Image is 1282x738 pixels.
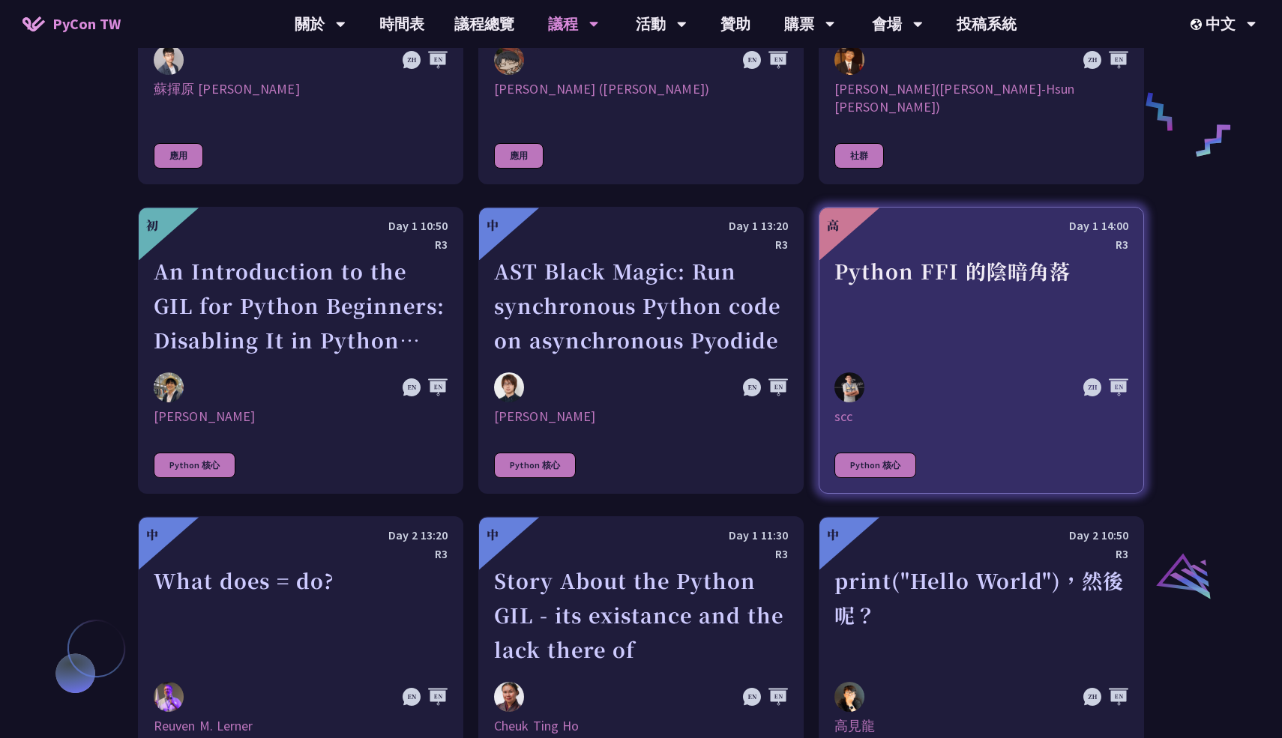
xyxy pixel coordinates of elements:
[154,526,448,545] div: Day 2 13:20
[834,526,1128,545] div: Day 2 10:50
[834,45,864,75] img: 李昱勳 (Yu-Hsun Lee)
[834,80,1128,116] div: [PERSON_NAME]([PERSON_NAME]-Hsun [PERSON_NAME])
[834,143,884,169] div: 社群
[154,563,448,667] div: What does = do?
[154,143,203,169] div: 應用
[819,207,1144,494] a: 高 Day 1 14:00 R3 Python FFI 的陰暗角落 scc scc Python 核心
[834,408,1128,426] div: scc
[827,526,839,544] div: 中
[1191,19,1206,30] img: Locale Icon
[146,217,158,235] div: 初
[154,717,448,735] div: Reuven M. Lerner
[494,143,544,169] div: 應用
[138,207,463,494] a: 初 Day 1 10:50 R3 An Introduction to the GIL for Python Beginners: Disabling It in Python 3.13 and...
[834,453,916,478] div: Python 核心
[494,235,788,254] div: R3
[834,682,864,712] img: 高見龍
[154,453,235,478] div: Python 核心
[834,545,1128,563] div: R3
[154,545,448,563] div: R3
[146,526,158,544] div: 中
[154,45,184,75] img: 蘇揮原 Mars Su
[154,254,448,357] div: An Introduction to the GIL for Python Beginners: Disabling It in Python 3.13 and Leveraging Concu...
[827,217,839,235] div: 高
[494,217,788,235] div: Day 1 13:20
[494,526,788,545] div: Day 1 11:30
[478,207,804,494] a: 中 Day 1 13:20 R3 AST Black Magic: Run synchronous Python code on asynchronous Pyodide Yuichiro Ta...
[154,217,448,235] div: Day 1 10:50
[834,372,864,402] img: scc
[494,682,524,712] img: Cheuk Ting Ho
[834,254,1128,357] div: Python FFI 的陰暗角落
[154,372,184,402] img: Yu Saito
[154,682,184,715] img: Reuven M. Lerner
[494,254,788,357] div: AST Black Magic: Run synchronous Python code on asynchronous Pyodide
[154,80,448,116] div: 蘇揮原 [PERSON_NAME]
[494,80,788,116] div: [PERSON_NAME] ([PERSON_NAME])
[487,526,499,544] div: 中
[494,45,524,75] img: 李唯 (Wei Lee)
[494,453,576,478] div: Python 核心
[494,563,788,667] div: Story About the Python GIL - its existance and the lack there of
[834,717,1128,735] div: 高見龍
[154,235,448,254] div: R3
[834,217,1128,235] div: Day 1 14:00
[22,16,45,31] img: Home icon of PyCon TW 2025
[52,13,121,35] span: PyCon TW
[494,372,524,402] img: Yuichiro Tachibana
[494,545,788,563] div: R3
[154,408,448,426] div: [PERSON_NAME]
[834,235,1128,254] div: R3
[834,563,1128,667] div: print("Hello World")，然後呢？
[7,5,136,43] a: PyCon TW
[487,217,499,235] div: 中
[494,408,788,426] div: [PERSON_NAME]
[494,717,788,735] div: Cheuk Ting Ho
